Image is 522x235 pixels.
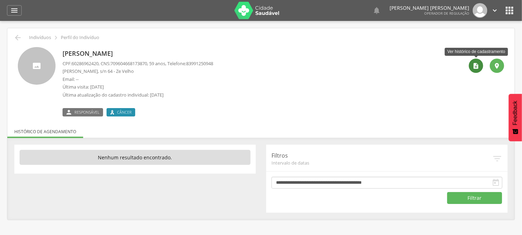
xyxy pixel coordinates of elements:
[20,150,251,165] p: Nenhum resultado encontrado.
[65,109,72,115] i: 
[72,60,99,67] span: 60286962420
[509,94,522,141] button: Feedback - Mostrar pesquisa
[372,6,381,15] i: 
[512,101,519,125] span: Feedback
[271,160,492,166] span: Intervalo de datas
[63,68,213,75] p: [PERSON_NAME], s/n 64 - Ze Velho
[52,34,60,41] i: 
[14,33,22,42] i: 
[372,3,381,18] a: 
[63,84,213,90] p: Última visita: [DATE]
[110,60,147,67] span: 709604668173870
[29,35,51,40] p: Indivíduos
[61,35,99,40] p: Perfil do Indivíduo
[447,192,502,204] button: Filtrar
[492,153,502,164] i: 
[390,6,469,10] p: [PERSON_NAME] [PERSON_NAME]
[63,49,213,58] p: [PERSON_NAME]
[491,7,499,14] i: 
[7,5,22,16] a: 
[473,62,480,69] i: 
[491,3,499,18] a: 
[504,5,515,16] i: 
[492,179,500,187] i: 
[424,11,469,16] span: Operador de regulação
[63,60,213,67] p: CPF: , CNS: , 59 anos, Telefone:
[445,48,508,56] div: Ver histórico de cadastramento
[63,92,213,98] p: Última atualização do cadastro individual: [DATE]
[494,62,501,69] i: 
[186,60,213,67] span: 83991250948
[10,6,19,15] i: 
[117,109,132,115] span: Câncer
[74,109,100,115] span: Responsável
[271,152,492,160] p: Filtros
[63,76,213,83] p: Email: --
